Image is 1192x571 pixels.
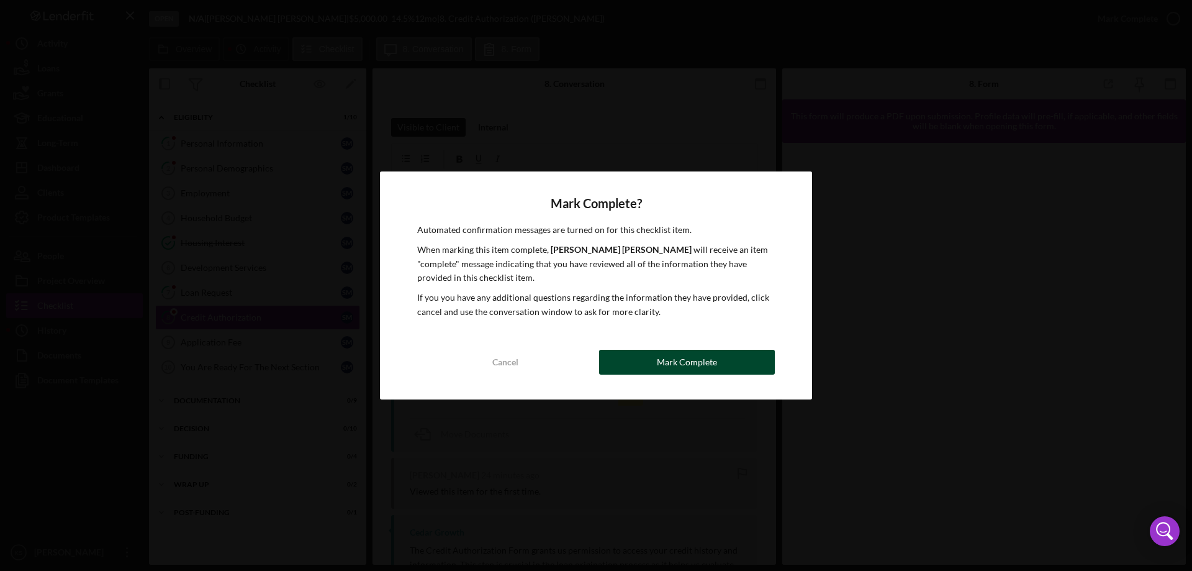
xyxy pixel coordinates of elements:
p: If you you have any additional questions regarding the information they have provided, click canc... [417,291,775,319]
div: Open Intercom Messenger [1150,516,1180,546]
button: Cancel [417,350,593,375]
p: When marking this item complete, will receive an item "complete" message indicating that you have... [417,243,775,285]
p: Automated confirmation messages are turned on for this checklist item. [417,223,775,237]
b: [PERSON_NAME] [PERSON_NAME] [551,244,692,255]
h4: Mark Complete? [417,196,775,211]
div: Cancel [492,350,518,375]
button: Mark Complete [599,350,775,375]
div: Mark Complete [657,350,717,375]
